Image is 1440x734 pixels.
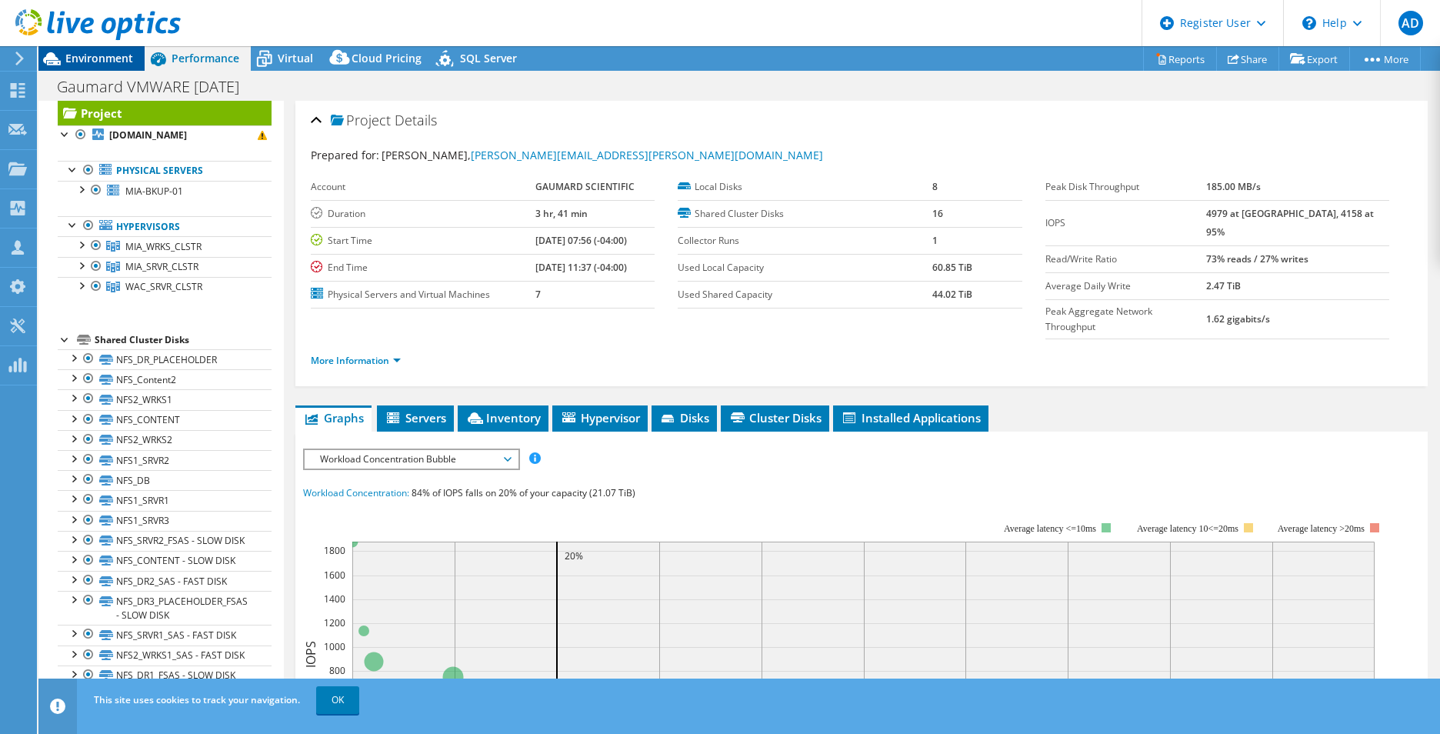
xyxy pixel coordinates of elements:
[58,369,272,389] a: NFS_Content2
[58,531,272,551] a: NFS_SRVR2_FSAS - SLOW DISK
[395,111,437,129] span: Details
[728,410,822,425] span: Cluster Disks
[58,349,272,369] a: NFS_DR_PLACEHOLDER
[50,78,263,95] h1: Gaumard VMWARE [DATE]
[565,549,583,562] text: 20%
[382,148,823,162] span: [PERSON_NAME],
[58,490,272,510] a: NFS1_SRVR1
[316,686,359,714] a: OK
[412,486,635,499] span: 84% of IOPS falls on 20% of your capacity (21.07 TiB)
[94,693,300,706] span: This site uses cookies to track your navigation.
[125,185,183,198] span: MIA-BKUP-01
[1045,252,1206,267] label: Read/Write Ratio
[125,240,202,253] span: MIA_WRKS_CLSTR
[58,236,272,256] a: MIA_WRKS_CLSTR
[58,389,272,409] a: NFS2_WRKS1
[95,331,272,349] div: Shared Cluster Disks
[58,181,272,201] a: MIA-BKUP-01
[1302,16,1316,30] svg: \n
[58,625,272,645] a: NFS_SRVR1_SAS - FAST DISK
[535,180,635,193] b: GAUMARD SCIENTIFIC
[278,51,313,65] span: Virtual
[302,641,319,668] text: IOPS
[932,180,938,193] b: 8
[385,410,446,425] span: Servers
[1206,207,1374,239] b: 4979 at [GEOGRAPHIC_DATA], 4158 at 95%
[1278,47,1350,71] a: Export
[58,470,272,490] a: NFS_DB
[1278,523,1365,534] text: Average latency >20ms
[58,216,272,236] a: Hypervisors
[58,410,272,430] a: NFS_CONTENT
[324,592,345,606] text: 1400
[841,410,981,425] span: Installed Applications
[311,233,535,249] label: Start Time
[58,257,272,277] a: MIA_SRVR_CLSTR
[58,161,272,181] a: Physical Servers
[311,179,535,195] label: Account
[311,260,535,275] label: End Time
[535,207,588,220] b: 3 hr, 41 min
[678,233,932,249] label: Collector Runs
[311,148,379,162] label: Prepared for:
[58,101,272,125] a: Project
[1216,47,1279,71] a: Share
[678,179,932,195] label: Local Disks
[678,206,932,222] label: Shared Cluster Disks
[303,486,409,499] span: Workload Concentration:
[1349,47,1421,71] a: More
[58,430,272,450] a: NFS2_WRKS2
[1206,312,1270,325] b: 1.62 gigabits/s
[331,113,391,128] span: Project
[1206,252,1308,265] b: 73% reads / 27% writes
[932,207,943,220] b: 16
[65,51,133,65] span: Environment
[312,450,510,469] span: Workload Concentration Bubble
[172,51,239,65] span: Performance
[324,616,345,629] text: 1200
[303,410,364,425] span: Graphs
[324,544,345,557] text: 1800
[932,234,938,247] b: 1
[678,260,932,275] label: Used Local Capacity
[1004,523,1096,534] tspan: Average latency <=10ms
[1045,179,1206,195] label: Peak Disk Throughput
[58,591,272,625] a: NFS_DR3_PLACEHOLDER_FSAS - SLOW DISK
[58,277,272,297] a: WAC_SRVR_CLSTR
[329,664,345,677] text: 800
[311,206,535,222] label: Duration
[311,287,535,302] label: Physical Servers and Virtual Machines
[352,51,422,65] span: Cloud Pricing
[324,569,345,582] text: 1600
[678,287,932,302] label: Used Shared Capacity
[1045,304,1206,335] label: Peak Aggregate Network Throughput
[58,450,272,470] a: NFS1_SRVR2
[471,148,823,162] a: [PERSON_NAME][EMAIL_ADDRESS][PERSON_NAME][DOMAIN_NAME]
[1206,180,1261,193] b: 185.00 MB/s
[1137,523,1238,534] tspan: Average latency 10<=20ms
[932,261,972,274] b: 60.85 TiB
[535,234,627,247] b: [DATE] 07:56 (-04:00)
[659,410,709,425] span: Disks
[58,125,272,145] a: [DOMAIN_NAME]
[311,354,401,367] a: More Information
[465,410,541,425] span: Inventory
[1045,215,1206,231] label: IOPS
[58,571,272,591] a: NFS_DR2_SAS - FAST DISK
[535,288,541,301] b: 7
[58,666,272,686] a: NFS_DR1_FSAS - SLOW DISK
[125,280,202,293] span: WAC_SRVR_CLSTR
[535,261,627,274] b: [DATE] 11:37 (-04:00)
[58,511,272,531] a: NFS1_SRVR3
[109,128,187,142] b: [DOMAIN_NAME]
[1206,279,1241,292] b: 2.47 TiB
[460,51,517,65] span: SQL Server
[1398,11,1423,35] span: AD
[58,551,272,571] a: NFS_CONTENT - SLOW DISK
[560,410,640,425] span: Hypervisor
[125,260,198,273] span: MIA_SRVR_CLSTR
[932,288,972,301] b: 44.02 TiB
[1143,47,1217,71] a: Reports
[324,640,345,653] text: 1000
[1045,279,1206,294] label: Average Daily Write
